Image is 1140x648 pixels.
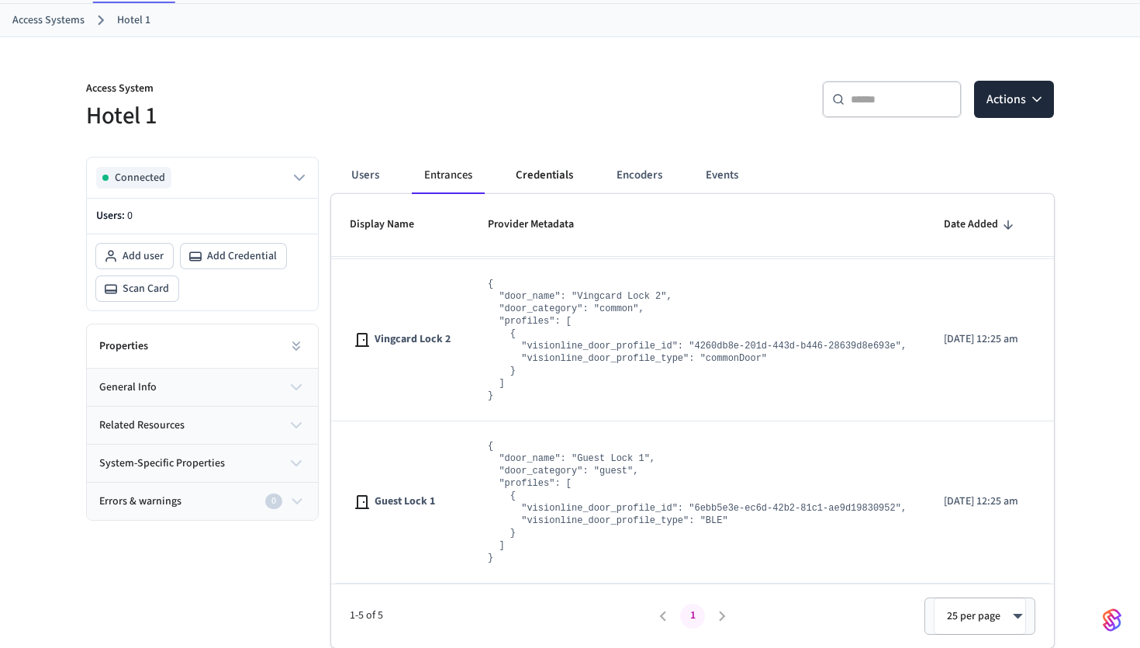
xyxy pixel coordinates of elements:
button: Actions [974,81,1054,118]
button: Credentials [503,157,586,194]
span: Add user [123,248,164,264]
span: general info [99,379,157,396]
a: Access Systems [12,12,85,29]
div: 0 [265,494,282,509]
p: [DATE] 12:25 am [944,494,1018,510]
button: Users [337,157,393,194]
span: Errors & warnings [99,494,181,510]
span: Vingcard Lock 2 [375,331,451,348]
img: SeamLogoGradient.69752ec5.svg [1103,608,1121,632]
span: Display Name [350,213,434,237]
span: Date Added [944,213,998,237]
span: Add Credential [207,248,277,264]
button: general info [87,369,318,406]
p: Access System [86,81,561,100]
a: Hotel 1 [117,12,150,29]
button: Errors & warnings0 [87,483,318,520]
span: 1-5 of 5 [350,608,648,624]
pre: { "door_name": "Guest Lock 1", "door_category": "guest", "profiles": [ { "visionline_door_profile... [488,440,907,564]
button: Encoders [604,157,675,194]
span: Connected [115,170,165,185]
span: Scan Card [123,281,169,296]
button: Events [693,157,751,194]
button: Add Credential [181,244,286,269]
button: page 1 [680,604,705,629]
h5: Hotel 1 [86,100,561,132]
span: Guest Lock 1 [375,494,435,510]
div: 25 per page [934,598,1026,635]
button: Connected [96,167,309,189]
button: Scan Card [96,276,178,301]
h2: Properties [99,338,148,354]
th: Provider Metadata [469,194,925,256]
button: Entrances [412,157,485,194]
p: Users: [96,208,309,224]
span: Date Added [944,213,1018,237]
p: [DATE] 12:25 am [944,331,1018,348]
span: related resources [99,418,185,434]
nav: pagination navigation [648,604,737,629]
span: 0 [127,208,133,224]
button: system-specific properties [87,445,318,482]
button: related resources [87,407,318,444]
span: system-specific properties [99,456,225,472]
button: Add user [96,244,173,269]
pre: { "door_name": "Vingcard Lock 2", "door_category": "common", "profiles": [ { "visionline_door_pro... [488,278,907,402]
